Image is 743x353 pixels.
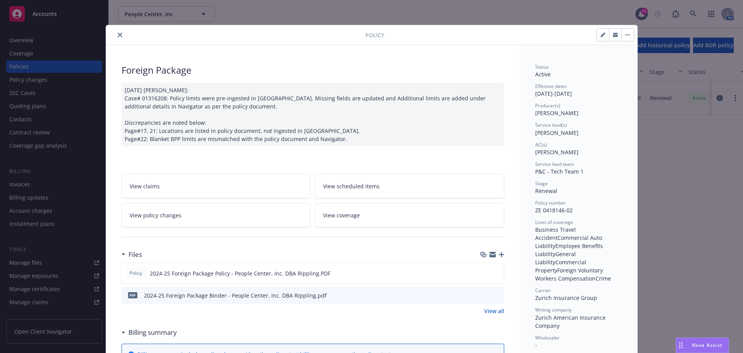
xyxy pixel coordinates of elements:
span: pdf [128,292,137,298]
h3: Billing summary [128,327,177,338]
span: Policy [128,270,144,277]
button: Nova Assist [676,338,729,353]
span: Carrier [535,287,551,294]
div: 2024-25 Foreign Package Binder - People Center, Inc. DBA Rippling.pdf [144,291,327,300]
span: Wholesaler [535,334,560,341]
span: Policy [365,31,384,39]
span: View claims [130,182,160,190]
button: preview file [494,269,501,277]
span: View policy changes [130,211,181,219]
button: download file [481,269,488,277]
div: Drag to move [676,338,686,353]
span: Foreign Voluntary Workers Compensation [535,267,604,282]
div: Files [122,250,142,260]
a: View coverage [315,203,504,227]
a: View scheduled items [315,174,504,198]
div: Billing summary [122,327,177,338]
span: Lines of coverage [535,219,573,226]
span: ZE 0418146-02 [535,207,573,214]
span: [PERSON_NAME] [535,148,579,156]
button: preview file [494,291,501,300]
span: General Liability [535,250,577,266]
span: AC(s) [535,141,547,148]
span: Status [535,64,549,70]
span: Active [535,71,551,78]
div: [DATE] - [DATE] [535,83,622,98]
span: Service lead(s) [535,122,567,128]
span: Commercial Property [535,258,588,274]
span: - [535,341,537,349]
button: download file [482,291,488,300]
span: [PERSON_NAME] [535,109,579,117]
span: [PERSON_NAME] [535,129,579,136]
span: Policy number [535,200,566,206]
h3: Files [128,250,142,260]
span: 2024-25 Foreign Package Policy - People Center, Inc. DBA Rippling.PDF [150,269,330,277]
span: Zurich American Insurance Company [535,314,607,329]
span: Service lead team [535,161,574,167]
div: Foreign Package [122,64,504,77]
a: View claims [122,174,311,198]
span: Commercial Auto Liability [535,234,604,250]
span: View coverage [323,211,360,219]
span: Producer(s) [535,102,560,109]
span: Crime [596,275,611,282]
span: View scheduled items [323,182,380,190]
span: Renewal [535,187,557,195]
span: Zurich Insurance Group [535,294,597,301]
a: View all [484,307,504,315]
button: close [115,30,125,40]
div: [DATE] [PERSON_NAME]: Case# 01316208: Policy limits were pre-ingested in [GEOGRAPHIC_DATA]. Missi... [122,83,504,146]
span: Nova Assist [692,342,722,348]
span: Employee Benefits Liability [535,242,604,258]
span: Writing company [535,307,572,313]
span: Stage [535,180,548,187]
span: P&C - Tech Team 1 [535,168,584,175]
span: Effective dates [535,83,567,90]
a: View policy changes [122,203,311,227]
span: Business Travel Accident [535,226,577,241]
